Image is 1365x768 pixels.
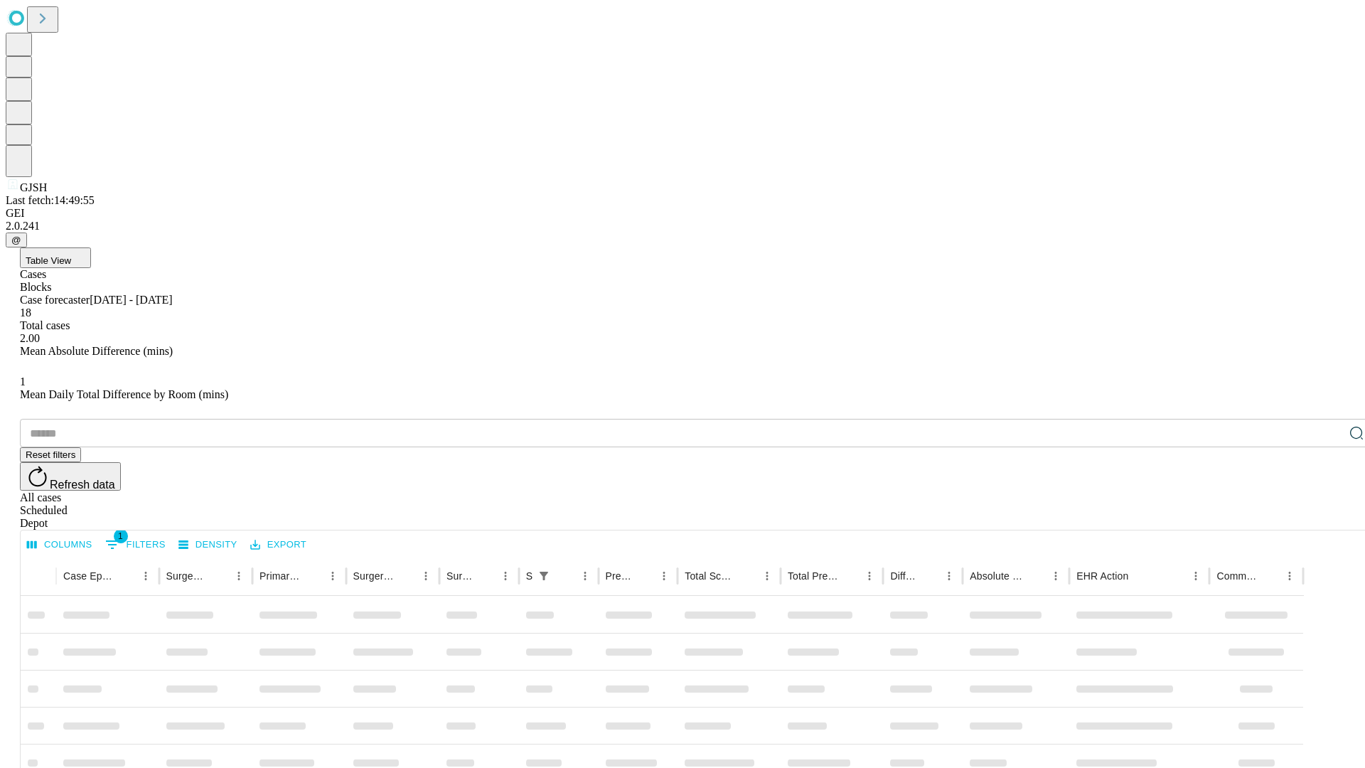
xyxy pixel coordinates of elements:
button: Menu [136,566,156,586]
button: Menu [757,566,777,586]
button: Sort [476,566,496,586]
button: @ [6,233,27,247]
div: GEI [6,207,1359,220]
button: Table View [20,247,91,268]
button: Sort [1026,566,1046,586]
button: Menu [654,566,674,586]
button: Menu [860,566,879,586]
button: Sort [840,566,860,586]
button: Menu [1186,566,1206,586]
button: Sort [555,566,575,586]
button: Sort [1260,566,1280,586]
span: 1 [114,529,128,543]
span: 1 [20,375,26,388]
button: Refresh data [20,462,121,491]
span: @ [11,235,21,245]
button: Select columns [23,534,96,556]
button: Menu [416,566,436,586]
button: Show filters [102,533,169,556]
span: Case forecaster [20,294,90,306]
div: Total Scheduled Duration [685,570,736,582]
span: Table View [26,255,71,266]
span: Total cases [20,319,70,331]
div: Difference [890,570,918,582]
div: Surgery Name [353,570,395,582]
div: Surgeon Name [166,570,208,582]
button: Menu [323,566,343,586]
button: Menu [1280,566,1300,586]
button: Export [247,534,310,556]
div: EHR Action [1076,570,1128,582]
button: Sort [116,566,136,586]
button: Sort [634,566,654,586]
button: Sort [396,566,416,586]
span: 18 [20,306,31,319]
button: Density [175,534,241,556]
span: GJSH [20,181,47,193]
div: Comments [1216,570,1258,582]
button: Menu [939,566,959,586]
button: Reset filters [20,447,81,462]
span: Reset filters [26,449,75,460]
div: Case Epic Id [63,570,114,582]
button: Menu [1046,566,1066,586]
button: Menu [229,566,249,586]
span: [DATE] - [DATE] [90,294,172,306]
button: Sort [919,566,939,586]
button: Show filters [534,566,554,586]
span: Mean Absolute Difference (mins) [20,345,173,357]
span: Last fetch: 14:49:55 [6,194,95,206]
button: Sort [737,566,757,586]
button: Sort [1130,566,1150,586]
div: 1 active filter [534,566,554,586]
div: Total Predicted Duration [788,570,839,582]
button: Menu [575,566,595,586]
div: Absolute Difference [970,570,1024,582]
button: Sort [209,566,229,586]
span: Refresh data [50,479,115,491]
div: Scheduled In Room Duration [526,570,532,582]
div: Primary Service [259,570,301,582]
div: 2.0.241 [6,220,1359,233]
span: Mean Daily Total Difference by Room (mins) [20,388,228,400]
div: Surgery Date [446,570,474,582]
div: Predicted In Room Duration [606,570,633,582]
button: Sort [303,566,323,586]
button: Menu [496,566,515,586]
span: 2.00 [20,332,40,344]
